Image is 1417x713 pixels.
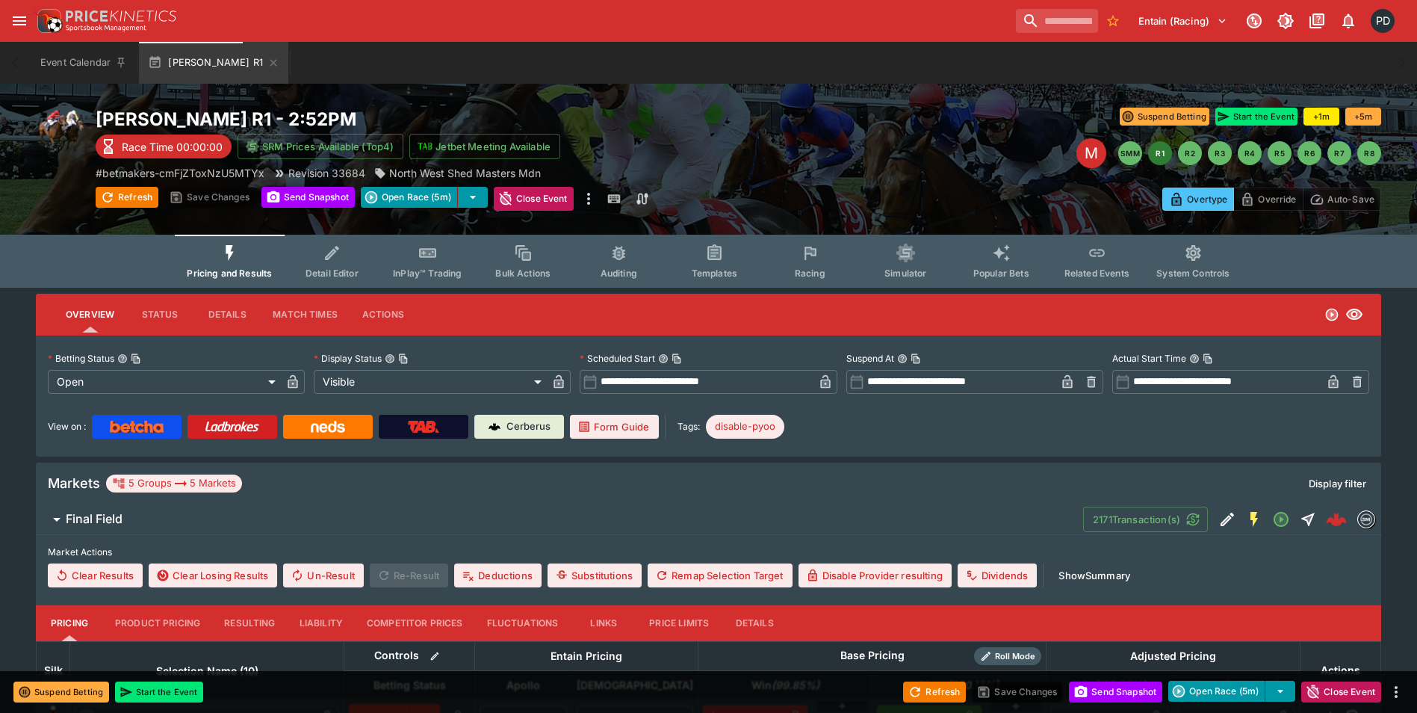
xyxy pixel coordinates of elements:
h5: Markets [48,475,100,492]
button: Disable Provider resulting [799,564,952,587]
button: Display StatusCopy To Clipboard [385,354,395,364]
img: betmakers [1358,511,1374,528]
button: Substitutions [548,564,642,587]
p: Copy To Clipboard [96,165,264,181]
button: R8 [1357,141,1381,165]
div: North West Shed Masters Mdn [374,165,541,181]
button: Straight [1294,506,1321,533]
button: Refresh [903,682,966,703]
img: logo-cerberus--red.svg [1326,509,1347,530]
button: +1m [1303,108,1339,126]
p: Scheduled Start [580,352,655,365]
span: System Controls [1156,268,1230,279]
button: Deductions [454,564,542,587]
p: North West Shed Masters Mdn [389,165,541,181]
h2: Copy To Clipboard [96,108,739,131]
button: select merge strategy [1265,681,1295,702]
svg: Open [1272,510,1290,528]
button: Notifications [1335,7,1362,34]
span: disable-pyoo [706,419,784,434]
span: Popular Bets [973,268,1029,279]
button: select merge strategy [458,187,488,208]
button: SMM [1118,141,1142,165]
button: Scheduled StartCopy To Clipboard [658,354,669,364]
button: SGM Enabled [1241,506,1268,533]
h6: Final Field [66,511,123,527]
button: Final Field [36,504,1083,534]
div: 172ae07e-782b-4971-8667-93181c0560ad [1326,509,1347,530]
span: Pricing and Results [187,268,272,279]
button: Close Event [494,187,574,211]
span: Detail Editor [306,268,359,279]
button: No Bookmarks [1101,9,1125,33]
span: Templates [692,268,737,279]
p: Overtype [1187,191,1227,207]
button: Jetbet Meeting Available [409,134,560,159]
img: PriceKinetics [66,10,176,22]
button: Un-Result [283,564,363,587]
button: Select Tenant [1129,9,1236,33]
img: jetbet-logo.svg [418,139,432,154]
button: R6 [1297,141,1321,165]
button: Open Race (5m) [1168,681,1265,702]
button: Remap Selection Target [648,564,793,587]
button: Copy To Clipboard [672,354,682,364]
button: R4 [1238,141,1262,165]
div: Edit Meeting [1076,138,1106,168]
p: Cerberus [506,419,551,434]
button: Dividends [958,564,1037,587]
button: open drawer [6,7,33,34]
p: Override [1258,191,1296,207]
button: Copy To Clipboard [398,354,409,364]
label: View on : [48,415,86,439]
button: Fluctuations [475,605,571,641]
img: PriceKinetics Logo [33,6,63,36]
button: Actions [350,297,417,333]
button: Edit Detail [1214,506,1241,533]
div: Start From [1162,188,1381,211]
button: Suspend Betting [1120,108,1209,126]
th: Actions [1300,641,1380,699]
a: Form Guide [570,415,659,439]
button: Close Event [1301,682,1381,703]
img: horse_racing.png [36,108,84,155]
button: R3 [1208,141,1232,165]
button: more [1387,683,1405,701]
span: InPlay™ Trading [393,268,462,279]
button: Open [1268,506,1294,533]
div: Base Pricing [834,646,911,665]
button: Pricing [36,605,103,641]
p: Betting Status [48,352,114,365]
button: Paul Dicioccio [1366,4,1399,37]
button: Details [721,605,788,641]
span: Bulk Actions [495,268,551,279]
button: Clear Losing Results [149,564,277,587]
button: Status [126,297,193,333]
button: Competitor Prices [355,605,475,641]
button: Connected to PK [1241,7,1268,34]
button: Liability [288,605,355,641]
button: more [580,187,598,211]
button: Send Snapshot [261,187,355,208]
p: Race Time 00:00:00 [122,139,223,155]
button: Start the Event [115,682,203,703]
span: Auditing [601,268,637,279]
button: Overview [54,297,126,333]
button: Copy To Clipboard [911,354,921,364]
button: +5m [1345,108,1381,126]
th: Adjusted Pricing [1046,641,1300,670]
p: Display Status [314,352,382,365]
p: Suspend At [846,352,894,365]
label: Tags: [678,415,700,439]
button: Event Calendar [31,42,136,84]
button: R1 [1148,141,1172,165]
button: ShowSummary [1049,564,1139,587]
button: Details [193,297,261,333]
div: Open [48,370,281,394]
img: Sportsbook Management [66,25,146,31]
button: Toggle light/dark mode [1272,7,1299,34]
button: Resulting [212,605,287,641]
button: Overtype [1162,188,1234,211]
span: Racing [795,268,825,279]
label: Market Actions [48,541,1369,564]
